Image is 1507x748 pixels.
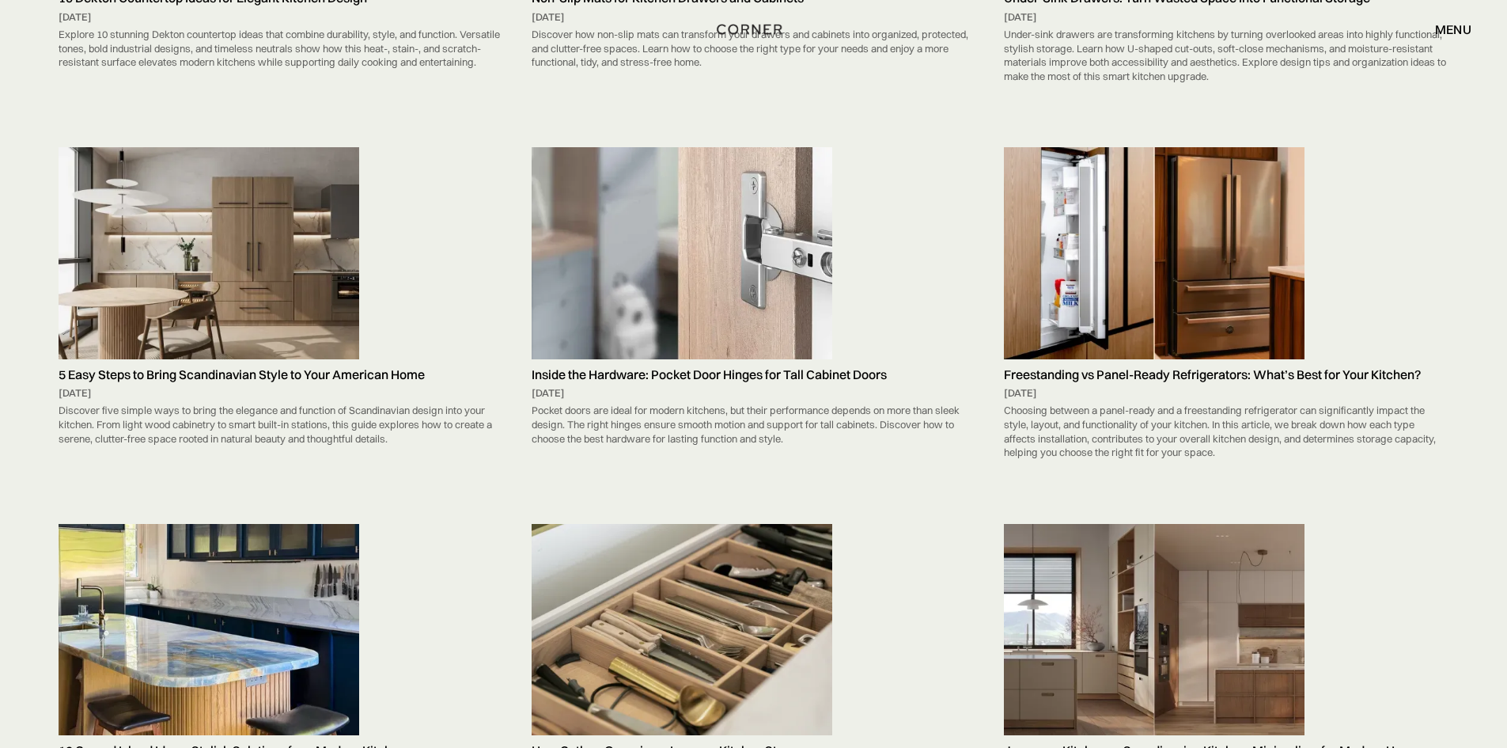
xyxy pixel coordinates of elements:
[51,147,511,450] a: 5 Easy Steps to Bring Scandinavian Style to Your American Home[DATE]Discover five simple ways to ...
[59,367,503,382] h5: 5 Easy Steps to Bring Scandinavian Style to Your American Home
[1004,367,1448,382] h5: Freestanding vs Panel-Ready Refrigerators: What’s Best for Your Kitchen?
[996,147,1456,463] a: Freestanding vs Panel-Ready Refrigerators: What’s Best for Your Kitchen?[DATE]Choosing between a ...
[1004,400,1448,463] div: Choosing between a panel-ready and a freestanding refrigerator can significantly impact the style...
[59,386,503,401] div: [DATE]
[524,147,984,450] a: Inside the Hardware: Pocket Door Hinges for Tall Cabinet Doors[DATE]Pocket doors are ideal for mo...
[698,19,810,40] a: home
[59,400,503,450] div: Discover five simple ways to bring the elegance and function of Scandinavian design into your kit...
[532,400,976,450] div: Pocket doors are ideal for modern kitchens, but their performance depends on more than sleek desi...
[532,367,976,382] h5: Inside the Hardware: Pocket Door Hinges for Tall Cabinet Doors
[532,386,976,401] div: [DATE]
[1435,23,1471,36] div: menu
[1004,386,1448,401] div: [DATE]
[1419,16,1471,43] div: menu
